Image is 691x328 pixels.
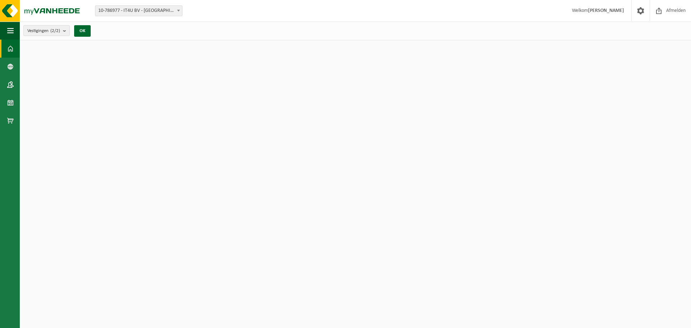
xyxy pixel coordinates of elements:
[23,25,70,36] button: Vestigingen(2/2)
[27,26,60,36] span: Vestigingen
[95,6,182,16] span: 10-786977 - IT4U BV - RUMBEKE
[95,5,182,16] span: 10-786977 - IT4U BV - RUMBEKE
[50,28,60,33] count: (2/2)
[588,8,624,13] strong: [PERSON_NAME]
[74,25,91,37] button: OK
